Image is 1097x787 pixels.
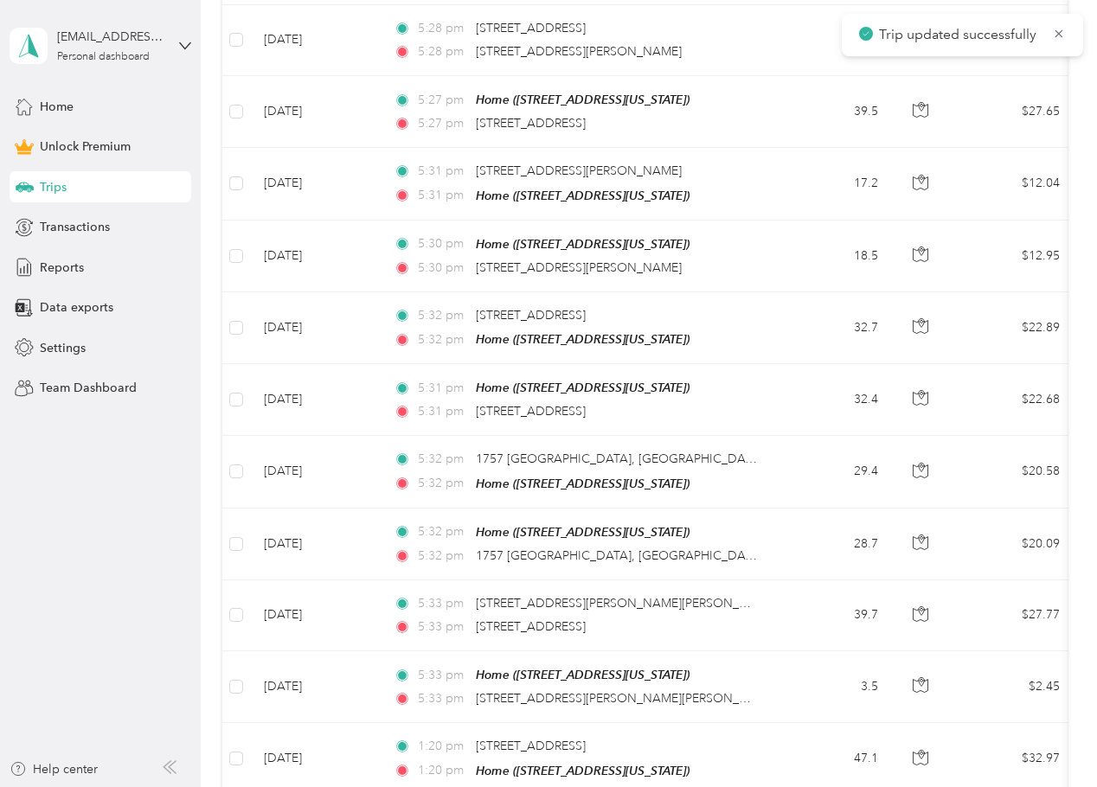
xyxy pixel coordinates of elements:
[476,381,690,394] span: Home ([STREET_ADDRESS][US_STATE])
[250,436,380,508] td: [DATE]
[953,580,1074,651] td: $27.77
[418,42,467,61] span: 5:28 pm
[418,19,467,38] span: 5:28 pm
[250,364,380,436] td: [DATE]
[953,148,1074,220] td: $12.04
[418,330,467,349] span: 5:32 pm
[953,5,1074,76] td: $31.57
[40,178,67,196] span: Trips
[778,292,892,364] td: 32.7
[10,760,98,778] button: Help center
[418,761,467,780] span: 1:20 pm
[476,308,586,323] span: [STREET_ADDRESS]
[40,138,131,156] span: Unlock Premium
[418,522,467,541] span: 5:32 pm
[40,218,110,236] span: Transactions
[476,93,690,106] span: Home ([STREET_ADDRESS][US_STATE])
[57,52,150,62] div: Personal dashboard
[476,691,778,706] span: [STREET_ADDRESS][PERSON_NAME][PERSON_NAME]
[476,237,690,251] span: Home ([STREET_ADDRESS][US_STATE])
[250,509,380,580] td: [DATE]
[418,234,467,253] span: 5:30 pm
[250,76,380,148] td: [DATE]
[476,668,690,681] span: Home ([STREET_ADDRESS][US_STATE])
[250,221,380,292] td: [DATE]
[953,651,1074,723] td: $2.45
[476,596,778,611] span: [STREET_ADDRESS][PERSON_NAME][PERSON_NAME]
[476,619,586,634] span: [STREET_ADDRESS]
[778,148,892,220] td: 17.2
[953,509,1074,580] td: $20.09
[476,739,586,753] span: [STREET_ADDRESS]
[57,28,165,46] div: [EMAIL_ADDRESS][DOMAIN_NAME]
[250,292,380,364] td: [DATE]
[418,737,467,756] span: 1:20 pm
[953,221,1074,292] td: $12.95
[418,617,467,637] span: 5:33 pm
[418,379,467,398] span: 5:31 pm
[778,436,892,508] td: 29.4
[476,44,682,59] span: [STREET_ADDRESS][PERSON_NAME]
[40,98,74,116] span: Home
[953,292,1074,364] td: $22.89
[418,186,467,205] span: 5:31 pm
[250,148,380,220] td: [DATE]
[778,364,892,436] td: 32.4
[250,5,380,76] td: [DATE]
[40,339,86,357] span: Settings
[476,332,690,346] span: Home ([STREET_ADDRESS][US_STATE])
[418,450,467,469] span: 5:32 pm
[418,594,467,613] span: 5:33 pm
[476,764,690,777] span: Home ([STREET_ADDRESS][US_STATE])
[476,404,586,419] span: [STREET_ADDRESS]
[476,525,690,539] span: Home ([STREET_ADDRESS][US_STATE])
[778,651,892,723] td: 3.5
[778,5,892,76] td: 45.1
[418,306,467,325] span: 5:32 pm
[418,689,467,708] span: 5:33 pm
[418,91,467,110] span: 5:27 pm
[476,477,690,490] span: Home ([STREET_ADDRESS][US_STATE])
[40,259,84,277] span: Reports
[778,76,892,148] td: 39.5
[476,548,763,563] span: 1757 [GEOGRAPHIC_DATA], [GEOGRAPHIC_DATA]
[879,24,1040,46] p: Trip updated successfully
[418,162,467,181] span: 5:31 pm
[418,666,467,685] span: 5:33 pm
[418,114,467,133] span: 5:27 pm
[40,298,113,317] span: Data exports
[418,547,467,566] span: 5:32 pm
[418,259,467,278] span: 5:30 pm
[476,260,682,275] span: [STREET_ADDRESS][PERSON_NAME]
[778,509,892,580] td: 28.7
[476,116,586,131] span: [STREET_ADDRESS]
[953,76,1074,148] td: $27.65
[778,221,892,292] td: 18.5
[476,163,682,178] span: [STREET_ADDRESS][PERSON_NAME]
[953,436,1074,508] td: $20.58
[250,651,380,723] td: [DATE]
[1000,690,1097,787] iframe: Everlance-gr Chat Button Frame
[953,364,1074,436] td: $22.68
[250,580,380,651] td: [DATE]
[476,21,586,35] span: [STREET_ADDRESS]
[418,402,467,421] span: 5:31 pm
[40,379,137,397] span: Team Dashboard
[476,189,690,202] span: Home ([STREET_ADDRESS][US_STATE])
[778,580,892,651] td: 39.7
[476,451,763,466] span: 1757 [GEOGRAPHIC_DATA], [GEOGRAPHIC_DATA]
[418,474,467,493] span: 5:32 pm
